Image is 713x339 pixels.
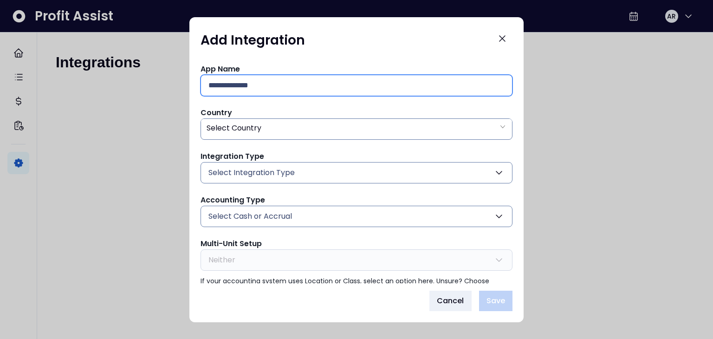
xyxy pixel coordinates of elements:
span: Integration Type [201,151,264,162]
span: Select Integration Type [208,167,295,178]
span: Save [486,295,505,306]
span: Accounting Type [201,195,265,205]
span: App Name [201,64,240,74]
span: Select Country [207,123,261,133]
button: Cancel [429,291,472,311]
p: If your accounting system uses Location or Class, select an option here. Unsure? Choose Neither—y... [201,276,512,296]
span: Multi-Unit Setup [201,238,262,249]
span: Select Cash or Accrual [208,211,292,222]
button: Save [479,291,512,311]
svg: arrow down line [499,122,506,131]
span: Country [201,107,232,118]
span: Cancel [437,295,464,306]
h1: Add Integration [201,32,305,49]
button: Close [492,28,512,49]
span: Neither [208,254,235,266]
